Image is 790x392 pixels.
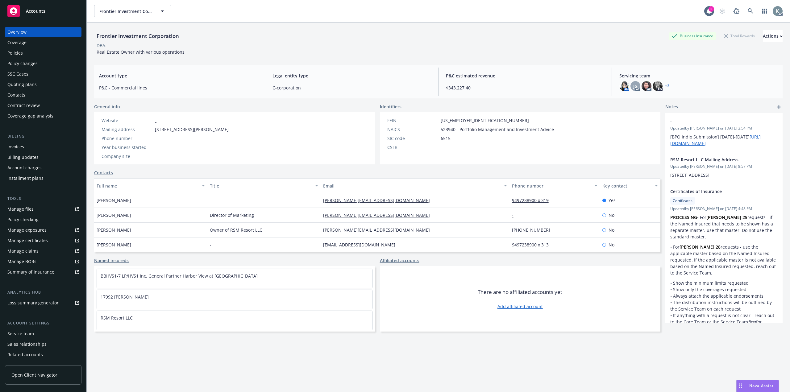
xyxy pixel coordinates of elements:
div: Installment plans [7,173,44,183]
a: Start snowing [716,5,728,17]
a: Manage exposures [5,225,81,235]
span: No [609,227,614,233]
span: [US_EMPLOYER_IDENTIFICATION_NUMBER] [441,117,529,124]
div: Policy checking [7,215,39,225]
button: Email [321,178,509,193]
div: Frontier Investment Corporation [94,32,181,40]
a: Policy changes [5,59,81,68]
img: photo [653,81,663,91]
button: Frontier Investment Corporation [94,5,171,17]
a: Invoices [5,142,81,152]
div: Billing [5,133,81,139]
span: General info [94,103,120,110]
span: No [609,241,614,248]
span: P&C - Commercial lines [99,85,257,91]
span: There are no affiliated accounts yet [478,288,562,296]
button: Phone number [509,178,600,193]
a: Manage claims [5,246,81,256]
a: Service team [5,329,81,339]
a: [PERSON_NAME][EMAIL_ADDRESS][DOMAIN_NAME] [323,227,435,233]
span: Nova Assist [749,383,774,388]
a: 9497238900 x 313 [512,242,554,248]
img: photo [619,81,629,91]
div: Invoices [7,142,24,152]
span: [PERSON_NAME] [97,241,131,248]
p: • For requests - if the Named Insured that needs to be shown has a separate master, use that mast... [670,214,778,240]
span: - [155,135,156,142]
div: FEIN [387,117,438,124]
div: Analytics hub [5,289,81,295]
span: [PERSON_NAME] [97,227,131,233]
p: • For requests - use the applicable master based on the Named Insured requested. If the applicabl... [670,244,778,276]
span: RSM Resort LLC Mailing Address [670,156,762,163]
div: Loss summary generator [7,298,59,308]
div: Overview [7,27,27,37]
strong: PROCESSING [670,214,697,220]
a: 9497238900 x 319 [512,197,554,203]
a: Loss summary generator [5,298,81,308]
a: BBHVS1-7 LP/HVS1 Inc. General Partner Harbor View at [GEOGRAPHIC_DATA] [101,273,258,279]
a: [PHONE_NUMBER] [512,227,555,233]
a: [PERSON_NAME][EMAIL_ADDRESS][DOMAIN_NAME] [323,197,435,203]
div: Billing updates [7,152,39,162]
a: - [512,212,518,218]
span: Real Estate Owner with various operations [97,49,185,55]
div: Year business started [102,144,152,151]
span: Director of Marketing [210,212,254,218]
span: - [210,241,211,248]
div: Service team [7,329,34,339]
a: Related accounts [5,350,81,360]
div: Manage certificates [7,236,48,246]
span: - [670,118,762,125]
div: Manage exposures [7,225,47,235]
a: Manage files [5,204,81,214]
span: - [155,153,156,159]
a: Billing updates [5,152,81,162]
div: DBA: - [97,42,108,49]
a: Coverage [5,38,81,47]
div: 2 [709,6,714,12]
span: 6515 [441,135,451,142]
p: [BPO Indio Submission] [DATE]-[DATE] [670,134,778,146]
div: CSLB [387,144,438,151]
a: [PERSON_NAME][EMAIL_ADDRESS][DOMAIN_NAME] [323,212,435,218]
img: photo [773,6,783,16]
a: Manage BORs [5,257,81,266]
button: Title [207,178,321,193]
span: Owner of RSM Resort LLC [210,227,262,233]
span: Legal entity type [272,72,431,79]
a: Policies [5,48,81,58]
div: Contacts [7,90,25,100]
a: Accounts [5,2,81,20]
div: SIC code [387,135,438,142]
strong: [PERSON_NAME] 28 [680,244,721,250]
div: Website [102,117,152,124]
a: Report a Bug [730,5,742,17]
span: Updated by [PERSON_NAME] on [DATE] 8:57 PM [670,164,778,169]
span: Identifiers [380,103,401,110]
strong: [PERSON_NAME] 25 [706,214,747,220]
span: Updated by [PERSON_NAME] on [DATE] 4:48 PM [670,206,778,212]
a: RSM Resort LLC [101,315,133,321]
a: Manage certificates [5,236,81,246]
div: Summary of insurance [7,267,54,277]
div: NAICS [387,126,438,133]
a: Installment plans [5,173,81,183]
span: Updated by [PERSON_NAME] on [DATE] 3:54 PM [670,126,778,131]
a: Summary of insurance [5,267,81,277]
span: [PERSON_NAME] [97,197,131,204]
span: [STREET_ADDRESS][PERSON_NAME] [155,126,229,133]
div: Tools [5,196,81,202]
a: Affiliated accounts [380,257,419,264]
span: Notes [665,103,678,111]
button: Full name [94,178,207,193]
a: add [775,103,783,111]
div: Quoting plans [7,80,37,89]
a: Contract review [5,101,81,110]
a: Contacts [5,90,81,100]
div: Phone number [512,183,591,189]
div: Manage files [7,204,34,214]
span: [PERSON_NAME] [97,212,131,218]
div: Mailing address [102,126,152,133]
